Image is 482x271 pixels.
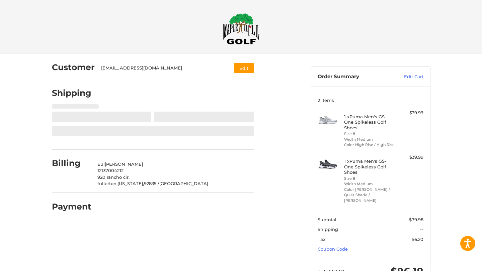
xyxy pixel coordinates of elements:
span: [US_STATE], [117,181,144,186]
h2: Shipping [52,88,91,98]
li: Color [PERSON_NAME] / Quiet Shade / [PERSON_NAME] [344,187,395,204]
a: Coupon Code [318,246,348,252]
span: Tax [318,237,325,242]
span: Subtotal [318,217,336,222]
h2: Billing [52,158,91,168]
span: 12137004212 [97,168,124,173]
h3: Order Summary [318,74,390,80]
span: Shipping [318,227,338,232]
li: Size 8 [344,176,395,181]
span: $6.20 [412,237,423,242]
li: Size 8 [344,131,395,137]
span: -- [420,227,423,232]
button: Edit [234,63,254,73]
span: [PERSON_NAME] [105,161,143,167]
div: $39.99 [397,154,423,161]
h2: Payment [52,201,91,212]
a: Edit Cart [390,74,423,80]
div: [EMAIL_ADDRESS][DOMAIN_NAME] [101,65,221,72]
h4: 1 x Puma Men's GS-One Spikeless Golf Shoes [344,114,395,130]
span: 92835 / [144,181,159,186]
img: Maple Hill Golf [223,13,259,44]
div: $39.99 [397,110,423,116]
span: [GEOGRAPHIC_DATA] [159,181,208,186]
span: fullerton, [97,181,117,186]
h4: 1 x Puma Men's GS-One Spikeless Golf Shoes [344,158,395,175]
span: $79.98 [409,217,423,222]
span: 920 rancho cir. [97,174,130,180]
span: Eui [97,161,105,167]
li: Color High Rise / High Rise [344,142,395,148]
h3: 2 Items [318,98,423,103]
h2: Customer [52,62,95,73]
li: Width Medium [344,181,395,187]
li: Width Medium [344,137,395,142]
